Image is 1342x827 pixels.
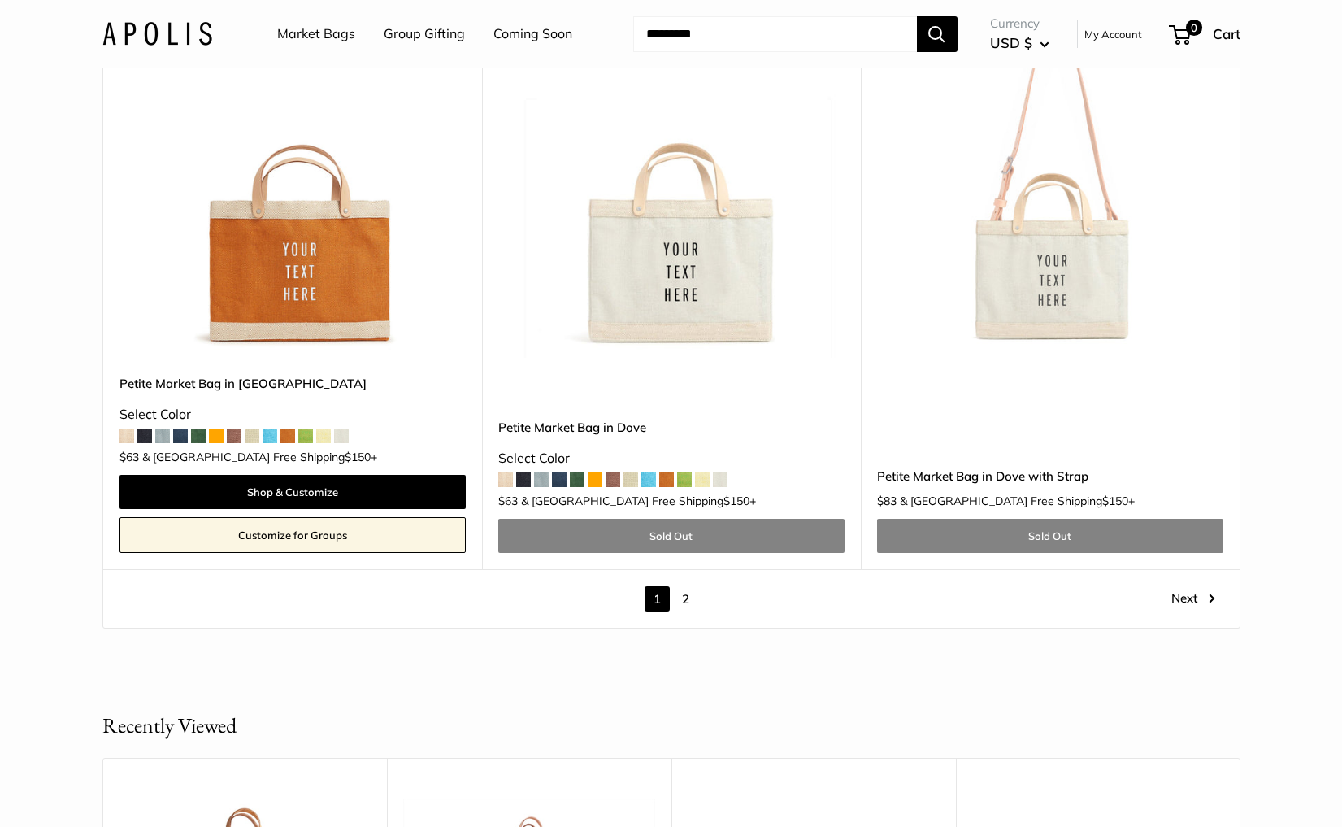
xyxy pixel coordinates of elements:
[102,710,237,742] h2: Recently Viewed
[498,494,518,508] span: $63
[277,22,355,46] a: Market Bags
[877,11,1223,358] img: Petite Market Bag in Dove with Strap
[345,450,371,464] span: $150
[990,30,1049,56] button: USD $
[498,446,845,471] div: Select Color
[142,451,377,463] span: & [GEOGRAPHIC_DATA] Free Shipping +
[990,12,1049,35] span: Currency
[521,495,756,507] span: & [GEOGRAPHIC_DATA] Free Shipping +
[498,418,845,437] a: Petite Market Bag in Dove
[1213,25,1240,42] span: Cart
[119,517,466,553] a: Customize for Groups
[990,34,1032,51] span: USD $
[498,11,845,358] img: Petite Market Bag in Dove
[493,22,572,46] a: Coming Soon
[900,495,1135,507] span: & [GEOGRAPHIC_DATA] Free Shipping +
[877,467,1223,485] a: Petite Market Bag in Dove with Strap
[1084,24,1142,44] a: My Account
[102,22,212,46] img: Apolis
[1185,20,1201,36] span: 0
[119,374,466,393] a: Petite Market Bag in [GEOGRAPHIC_DATA]
[119,403,466,427] div: Select Color
[1171,586,1215,612] a: Next
[633,16,917,52] input: Search...
[917,16,958,52] button: Search
[1170,21,1240,47] a: 0 Cart
[723,494,749,508] span: $150
[119,11,466,358] a: Petite Market Bag in CognacPetite Market Bag in Cognac
[498,11,845,358] a: Petite Market Bag in DovePetite Market Bag in Dove
[119,450,139,464] span: $63
[877,494,897,508] span: $83
[119,11,466,358] img: Petite Market Bag in Cognac
[498,519,845,553] a: Sold Out
[119,475,466,509] a: Shop & Customize
[645,586,670,612] span: 1
[384,22,465,46] a: Group Gifting
[877,11,1223,358] a: Petite Market Bag in Dove with StrapPetite Market Bag in Dove with Strap
[877,519,1223,553] a: Sold Out
[1102,494,1128,508] span: $150
[673,586,698,612] a: 2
